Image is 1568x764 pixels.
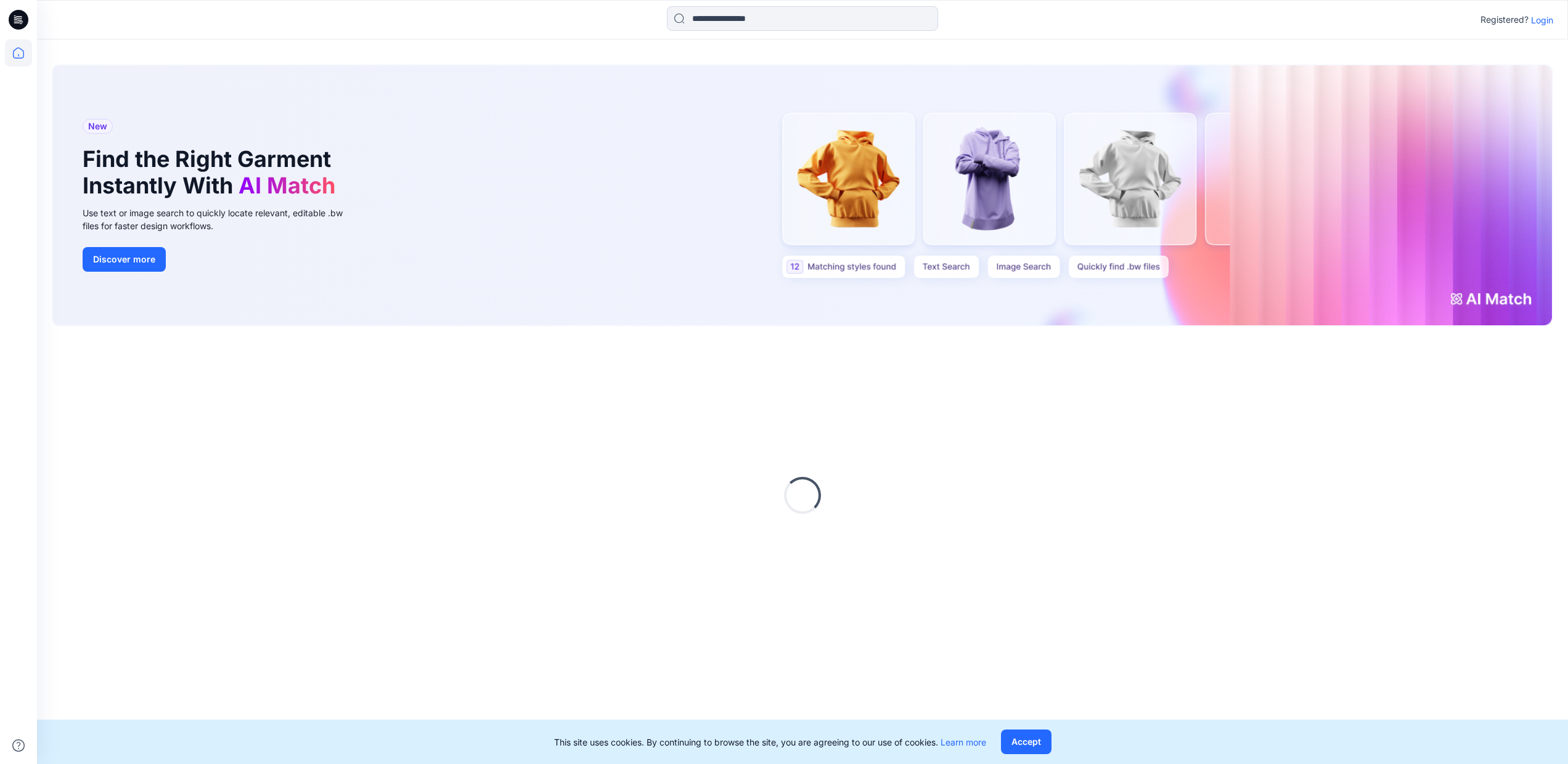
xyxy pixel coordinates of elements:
[1480,12,1529,27] p: Registered?
[239,172,335,199] span: AI Match
[941,737,986,747] a: Learn more
[83,146,341,199] h1: Find the Right Garment Instantly With
[1531,14,1553,26] p: Login
[1001,729,1051,754] button: Accept
[83,247,166,272] button: Discover more
[554,736,986,749] p: This site uses cookies. By continuing to browse the site, you are agreeing to our use of cookies.
[88,119,107,134] span: New
[83,206,360,232] div: Use text or image search to quickly locate relevant, editable .bw files for faster design workflows.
